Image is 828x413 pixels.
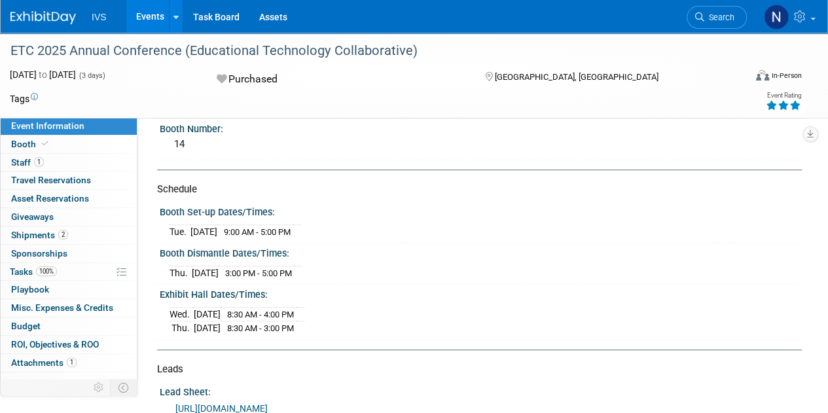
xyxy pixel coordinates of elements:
[160,285,802,301] div: Exhibit Hall Dates/Times:
[1,117,137,135] a: Event Information
[42,140,48,147] i: Booth reservation complete
[227,310,294,319] span: 8:30 AM - 4:00 PM
[11,120,84,131] span: Event Information
[1,135,137,153] a: Booth
[11,357,77,368] span: Attachments
[190,224,217,238] td: [DATE]
[10,266,57,277] span: Tasks
[1,245,137,262] a: Sponsorships
[1,372,137,390] a: more
[1,208,137,226] a: Giveaways
[764,5,789,29] img: Nathaniel Brost
[10,69,76,80] span: [DATE] [DATE]
[1,299,137,317] a: Misc. Expenses & Credits
[704,12,734,22] span: Search
[227,323,294,333] span: 8:30 AM - 3:00 PM
[67,357,77,367] span: 1
[157,183,792,196] div: Schedule
[10,92,38,105] td: Tags
[11,139,51,149] span: Booth
[10,11,76,24] img: ExhibitDay
[34,157,44,167] span: 1
[766,92,801,99] div: Event Rating
[11,302,113,313] span: Misc. Expenses & Credits
[1,281,137,298] a: Playbook
[11,248,67,259] span: Sponsorships
[1,171,137,189] a: Travel Reservations
[11,284,49,295] span: Playbook
[170,134,792,154] div: 14
[11,211,54,222] span: Giveaways
[225,268,292,278] span: 3:00 PM - 5:00 PM
[170,224,190,238] td: Tue.
[37,69,49,80] span: to
[160,119,802,135] div: Booth Number:
[686,68,802,88] div: Event Format
[1,190,137,207] a: Asset Reservations
[11,230,68,240] span: Shipments
[771,71,802,81] div: In-Person
[111,379,137,396] td: Toggle Event Tabs
[9,376,29,386] span: more
[687,6,747,29] a: Search
[194,307,221,321] td: [DATE]
[1,226,137,244] a: Shipments2
[170,321,194,335] td: Thu.
[160,382,802,399] div: Lead Sheet:
[160,243,802,260] div: Booth Dismantle Dates/Times:
[6,39,734,63] div: ETC 2025 Annual Conference (Educational Technology Collaborative)
[213,68,463,91] div: Purchased
[78,71,105,80] span: (3 days)
[224,227,291,237] span: 9:00 AM - 5:00 PM
[58,230,68,240] span: 2
[1,317,137,335] a: Budget
[88,379,111,396] td: Personalize Event Tab Strip
[170,307,194,321] td: Wed.
[11,193,89,204] span: Asset Reservations
[1,354,137,372] a: Attachments1
[11,157,44,168] span: Staff
[1,263,137,281] a: Tasks100%
[192,266,219,279] td: [DATE]
[1,154,137,171] a: Staff1
[11,339,99,350] span: ROI, Objectives & ROO
[1,336,137,353] a: ROI, Objectives & ROO
[194,321,221,335] td: [DATE]
[756,70,769,81] img: Format-Inperson.png
[11,175,91,185] span: Travel Reservations
[160,202,802,219] div: Booth Set-up Dates/Times:
[157,363,792,376] div: Leads
[11,321,41,331] span: Budget
[494,72,658,82] span: [GEOGRAPHIC_DATA], [GEOGRAPHIC_DATA]
[170,266,192,279] td: Thu.
[36,266,57,276] span: 100%
[92,12,107,22] span: IVS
